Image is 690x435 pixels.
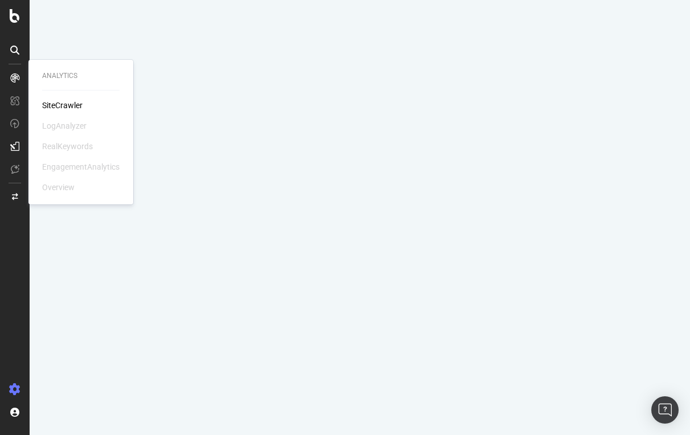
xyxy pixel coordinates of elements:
div: Analytics [42,71,120,81]
div: LogAnalyzer [42,120,87,132]
div: Overview [42,182,75,193]
a: SiteCrawler [42,100,83,111]
div: RealKeywords [42,141,93,152]
div: Open Intercom Messenger [651,396,679,424]
div: EngagementAnalytics [42,161,120,173]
